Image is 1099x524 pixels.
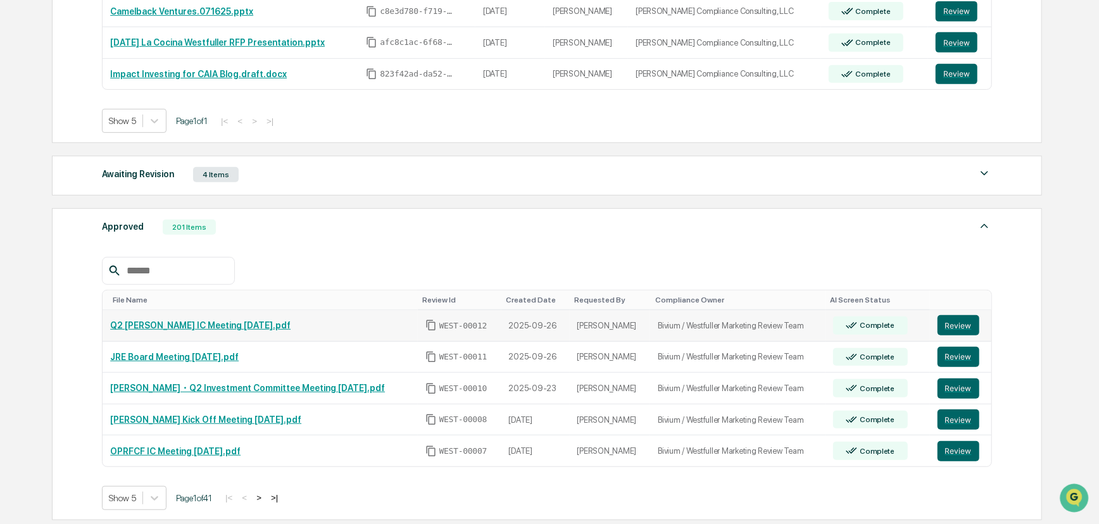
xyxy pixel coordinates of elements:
a: Review [936,32,984,53]
td: [PERSON_NAME] [570,342,651,373]
button: Review [938,378,979,399]
img: caret [977,218,992,234]
button: >| [267,492,282,503]
td: [PERSON_NAME] [570,373,651,404]
span: [DATE] [112,172,138,182]
button: See all [196,138,230,153]
span: Page 1 of 41 [176,493,212,503]
a: JRE Board Meeting [DATE].pdf [110,352,239,362]
a: Impact Investing for CAIA Blog.draft.docx [110,69,287,79]
td: [PERSON_NAME] [545,59,628,90]
span: WEST-00012 [439,321,487,331]
img: 8933085812038_c878075ebb4cc5468115_72.jpg [27,97,49,120]
td: [DATE] [501,435,570,466]
p: How can we help? [13,27,230,47]
span: Pylon [126,314,153,323]
button: < [234,116,246,127]
button: Review [936,32,977,53]
a: Review [938,315,984,335]
td: 2025-09-26 [501,310,570,342]
span: WEST-00010 [439,384,487,394]
a: 🔎Data Lookup [8,278,85,301]
div: Complete [857,447,895,456]
a: Q2 [PERSON_NAME] IC Meeting [DATE].pdf [110,320,291,330]
span: • [105,172,110,182]
img: Rachel Stanley [13,160,33,180]
span: Copy Id [425,351,437,363]
span: Copy Id [425,383,437,394]
span: Copy Id [366,6,377,17]
span: WEST-00007 [439,446,487,456]
td: Bivium / Westfuller Marketing Review Team [650,404,825,436]
img: caret [977,166,992,181]
button: Start new chat [215,101,230,116]
div: Complete [857,321,895,330]
button: |< [217,116,232,127]
div: Start new chat [57,97,208,109]
div: 201 Items [163,220,216,235]
a: [PERSON_NAME]・Q2 Investment Committee Meeting [DATE].pdf [110,383,385,393]
a: Review [936,1,984,22]
span: Preclearance [25,259,82,271]
td: Bivium / Westfuller Marketing Review Team [650,373,825,404]
td: [DATE] [475,27,545,59]
span: Copy Id [366,37,377,48]
button: Review [936,1,977,22]
button: |< [222,492,236,503]
div: Awaiting Revision [102,166,174,182]
a: 🖐️Preclearance [8,254,87,277]
div: Toggle SortBy [575,296,646,304]
td: [PERSON_NAME] [570,404,651,436]
span: Attestations [104,259,157,271]
span: Page 1 of 1 [176,116,208,126]
span: [DATE] [112,206,138,216]
button: Review [938,441,979,461]
td: [DATE] [475,59,545,90]
td: 2025-09-23 [501,373,570,404]
span: Copy Id [366,68,377,80]
span: c8e3d780-f719-41d7-84c3-a659409448a4 [380,6,456,16]
a: [PERSON_NAME] Kick Off Meeting [DATE].pdf [110,415,301,425]
span: Data Lookup [25,283,80,296]
button: Review [938,347,979,367]
div: Toggle SortBy [506,296,565,304]
img: Rachel Stanley [13,194,33,215]
iframe: Open customer support [1058,482,1093,516]
span: Copy Id [425,446,437,457]
div: 🗄️ [92,260,102,270]
div: We're available if you need us! [57,109,174,120]
span: 823f42ad-da52-427a-bdfe-d3b490ef0764 [380,69,456,79]
div: Complete [853,38,891,47]
button: Review [936,64,977,84]
td: Bivium / Westfuller Marketing Review Team [650,310,825,342]
div: 🖐️ [13,260,23,270]
a: Camelback Ventures.071625.pptx [110,6,253,16]
span: • [105,206,110,216]
div: Complete [857,384,895,393]
div: Complete [857,352,895,361]
span: WEST-00011 [439,352,487,362]
td: 2025-09-26 [501,342,570,373]
span: Copy Id [425,320,437,331]
a: [DATE] La Cocina Westfuller RFP Presentation.pptx [110,37,325,47]
div: Toggle SortBy [423,296,496,304]
a: Review [938,409,984,430]
button: Review [938,315,979,335]
a: OPRFCF IC Meeting [DATE].pdf [110,446,241,456]
button: > [248,116,261,127]
div: Toggle SortBy [831,296,925,304]
span: afc8c1ac-6f68-4627-999b-d97b3a6d8081 [380,37,456,47]
button: < [238,492,251,503]
div: Toggle SortBy [655,296,820,304]
span: [PERSON_NAME] [39,206,103,216]
td: [PERSON_NAME] [570,310,651,342]
a: 🗄️Attestations [87,254,162,277]
button: Review [938,409,979,430]
a: Powered byPylon [89,313,153,323]
div: Complete [853,70,891,78]
td: [PERSON_NAME] Compliance Consulting, LLC [628,27,821,59]
td: Bivium / Westfuller Marketing Review Team [650,435,825,466]
button: >| [263,116,277,127]
div: Toggle SortBy [940,296,987,304]
td: Bivium / Westfuller Marketing Review Team [650,342,825,373]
